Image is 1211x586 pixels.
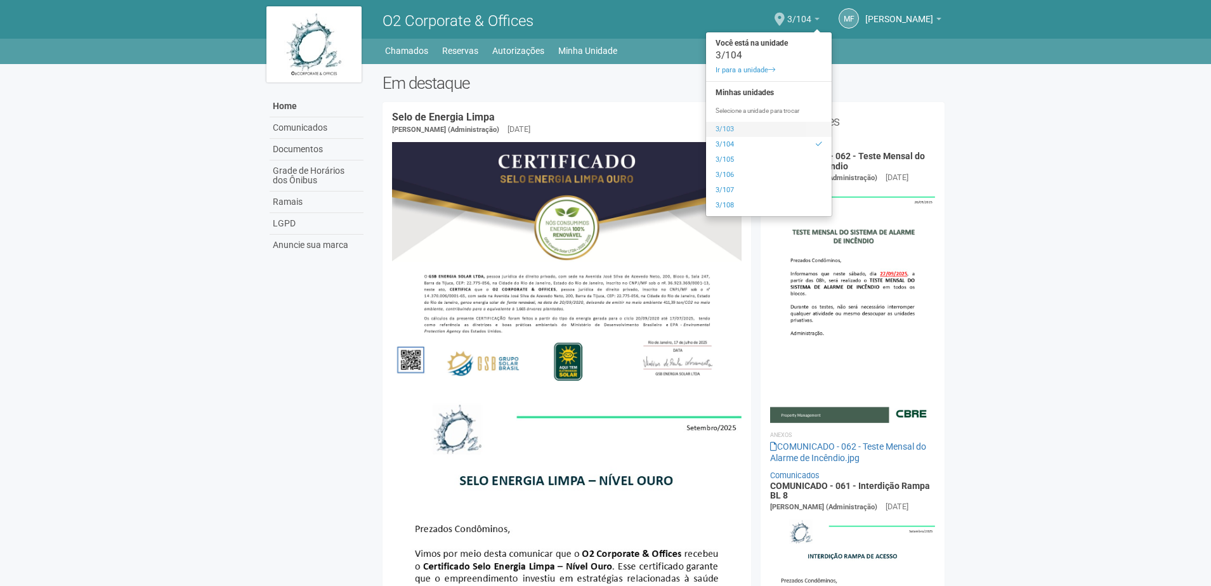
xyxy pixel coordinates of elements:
a: Ir para a unidade [706,63,832,78]
img: logo.jpg [266,6,362,82]
div: 3/104 [706,51,832,60]
a: Comunicados [770,471,820,480]
span: 3/104 [787,2,811,24]
a: Selo de Energia Limpa [392,111,495,123]
a: 3/107 [706,183,832,198]
a: Anuncie sua marca [270,235,363,256]
a: 3/108 [706,198,832,213]
h2: Mais recentes [770,112,936,131]
a: [PERSON_NAME] [865,16,941,26]
a: 3/103 [706,122,832,137]
p: Selecione a unidade para trocar [706,107,832,115]
a: Comunicados [270,117,363,139]
a: Autorizações [492,42,544,60]
a: 3/104 [787,16,820,26]
div: [DATE] [507,124,530,135]
a: COMUNICADO - 061 - Interdição Rampa BL 8 [770,481,930,500]
a: Home [270,96,363,117]
strong: Você está na unidade [706,36,832,51]
a: LGPD [270,213,363,235]
a: Documentos [270,139,363,160]
img: COMUNICADO%20-%20054%20-%20Selo%20de%20Energia%20Limpa%20-%20P%C3%A1g.%202.jpg [392,142,742,389]
li: Anexos [770,429,936,441]
a: Minha Unidade [558,42,617,60]
a: Grade de Horários dos Ônibus [270,160,363,192]
span: Márcia Ferraz [865,2,933,24]
a: 3/105 [706,152,832,167]
span: [PERSON_NAME] (Administração) [770,503,877,511]
h2: Em destaque [383,74,945,93]
a: COMUNICADO - 062 - Teste Mensal do Alarme de Incêndio.jpg [770,441,926,463]
a: Reservas [442,42,478,60]
div: [DATE] [886,172,908,183]
a: 3/104 [706,137,832,152]
a: 3/106 [706,167,832,183]
img: COMUNICADO%20-%20062%20-%20Teste%20Mensal%20do%20Alarme%20de%20Inc%C3%AAndio.jpg [770,184,936,422]
a: Chamados [385,42,428,60]
a: Ramais [270,192,363,213]
div: [DATE] [886,501,908,512]
a: MF [839,8,859,29]
strong: Minhas unidades [706,85,832,100]
span: O2 Corporate & Offices [383,12,533,30]
a: COMUNICADO - 062 - Teste Mensal do Alarme de Incêndio [770,151,925,171]
span: [PERSON_NAME] (Administração) [392,126,499,134]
